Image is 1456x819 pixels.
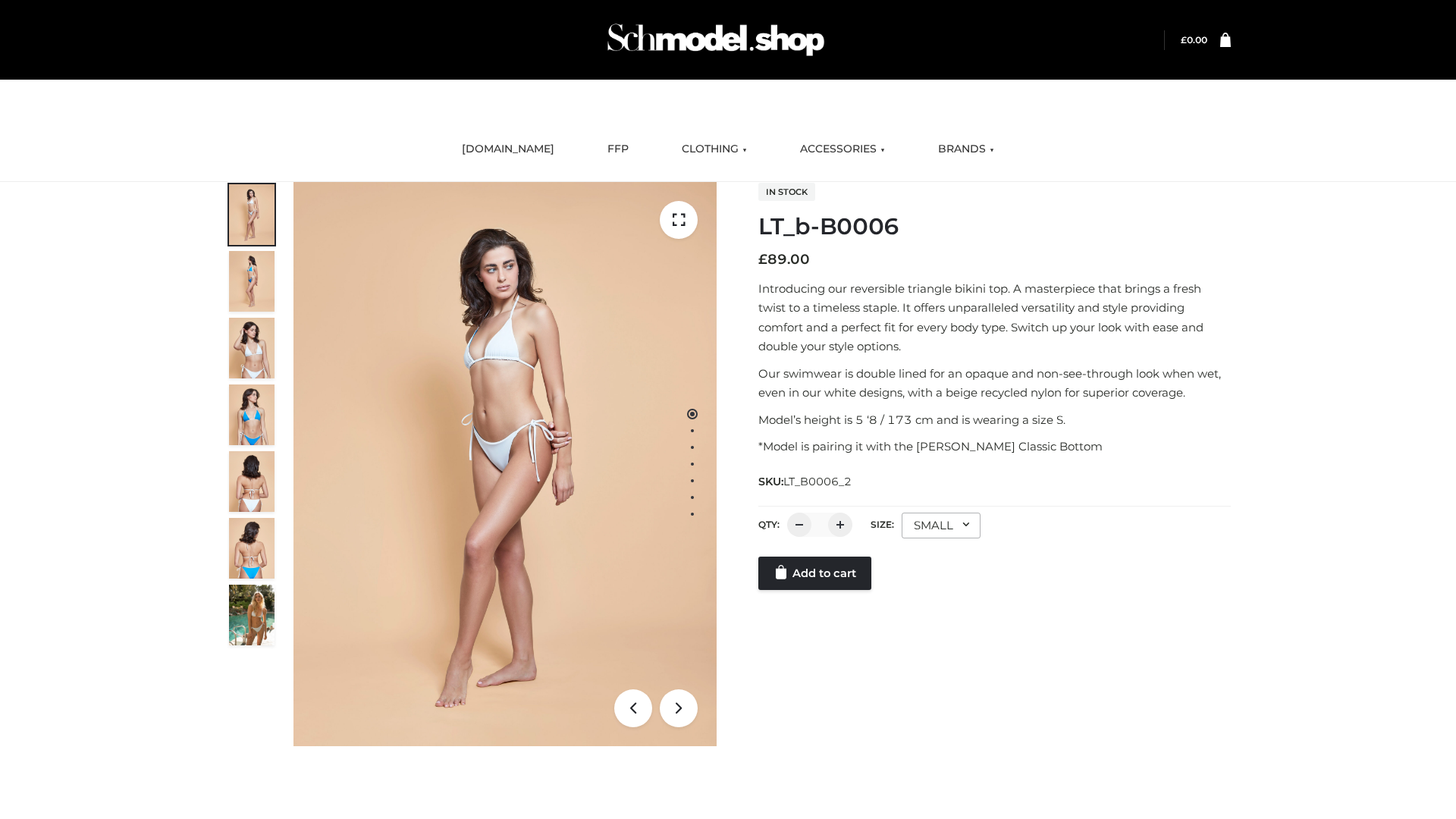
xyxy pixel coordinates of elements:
[293,182,717,746] img: LT_b-B0006
[758,437,1231,457] p: *Model is pairing it with the [PERSON_NAME] Classic Bottom
[783,475,852,488] span: LT_B0006_2
[758,472,853,491] span: SKU:
[758,251,767,268] span: £
[229,451,275,512] img: ArielClassicBikiniTop_CloudNine_AzureSky_OW114ECO_7-scaled.jpg
[758,519,780,530] label: QTY:
[229,251,275,312] img: ArielClassicBikiniTop_CloudNine_AzureSky_OW114ECO_2-scaled.jpg
[450,133,566,166] a: [DOMAIN_NAME]
[602,10,830,70] img: Schmodel Admin 964
[789,133,896,166] a: ACCESSORIES
[229,585,275,645] img: Arieltop_CloudNine_AzureSky2.jpg
[229,318,275,378] img: ArielClassicBikiniTop_CloudNine_AzureSky_OW114ECO_3-scaled.jpg
[758,557,871,590] a: Add to cart
[758,213,1231,240] h1: LT_b-B0006
[758,183,815,201] span: In stock
[758,279,1231,356] p: Introducing our reversible triangle bikini top. A masterpiece that brings a fresh twist to a time...
[902,513,981,538] div: SMALL
[1181,34,1207,45] bdi: 0.00
[1181,34,1207,45] a: £0.00
[229,184,275,245] img: ArielClassicBikiniTop_CloudNine_AzureSky_OW114ECO_1-scaled.jpg
[927,133,1006,166] a: BRANDS
[758,251,810,268] bdi: 89.00
[758,364,1231,403] p: Our swimwear is double lined for an opaque and non-see-through look when wet, even in our white d...
[229,384,275,445] img: ArielClassicBikiniTop_CloudNine_AzureSky_OW114ECO_4-scaled.jpg
[1181,34,1187,45] span: £
[871,519,894,530] label: Size:
[596,133,640,166] a: FFP
[229,518,275,579] img: ArielClassicBikiniTop_CloudNine_AzureSky_OW114ECO_8-scaled.jpg
[670,133,758,166] a: CLOTHING
[758,410,1231,430] p: Model’s height is 5 ‘8 / 173 cm and is wearing a size S.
